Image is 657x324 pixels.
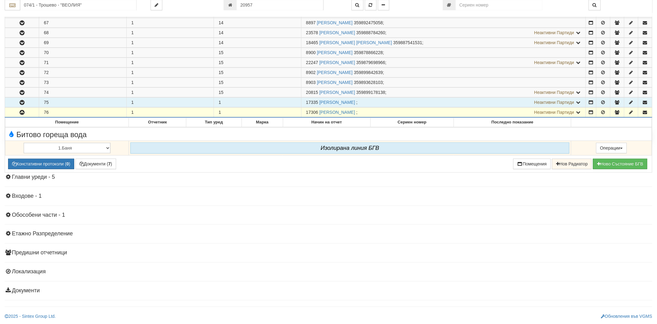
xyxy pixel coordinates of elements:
[319,30,355,35] a: [PERSON_NAME]
[321,145,379,151] i: Изолирана линия БГВ
[534,60,574,65] span: Неактивни Партиди
[306,100,318,105] span: Партида №
[319,110,355,115] a: [PERSON_NAME]
[219,50,224,55] span: 15
[354,50,383,55] span: 359878866228
[5,231,652,237] h4: Етажно Разпределение
[5,314,56,319] a: 2025 - Sintex Group Ltd.
[370,118,454,127] th: Сериен номер
[126,28,214,38] td: 1
[126,58,214,67] td: 1
[39,98,126,107] td: 75
[186,118,242,127] th: Тип уред
[7,131,87,139] span: Битово гореща вода
[301,98,586,107] td: ;
[301,38,586,48] td: ;
[306,40,318,45] span: Партида №
[219,110,221,115] span: 1
[317,50,353,55] a: [PERSON_NAME]
[356,90,385,95] span: 359899178138
[301,108,586,118] td: ;
[126,78,214,87] td: 1
[39,78,126,87] td: 73
[319,60,355,65] a: [PERSON_NAME]
[219,80,224,85] span: 15
[301,18,586,28] td: ;
[552,159,592,169] button: Нов Радиатор
[5,212,652,218] h4: Обособени части - 1
[242,118,283,127] th: Марка
[306,80,316,85] span: Партида №
[219,70,224,75] span: 15
[301,78,586,87] td: ;
[39,108,126,118] td: 76
[306,30,318,35] span: Партида №
[306,90,318,95] span: Партида №
[108,161,111,166] b: 7
[126,88,214,97] td: 1
[306,60,318,65] span: Партида №
[39,18,126,28] td: 67
[5,174,652,180] h4: Главни уреди - 5
[317,20,353,25] a: [PERSON_NAME]
[39,68,126,77] td: 72
[219,90,224,95] span: 15
[513,159,551,169] button: Помещения
[126,68,214,77] td: 1
[5,269,652,275] h4: Локализация
[534,110,574,115] span: Неактивни Партиди
[534,100,574,105] span: Неактивни Партиди
[354,70,383,75] span: 359899842639
[601,314,652,319] a: Обновления във VGMS
[306,70,316,75] span: Партида №
[356,60,385,65] span: 359879698966
[219,100,221,105] span: 1
[66,161,69,166] b: 0
[5,288,652,294] h4: Документи
[301,68,586,77] td: ;
[596,143,627,153] button: Операции
[534,40,574,45] span: Неактивни Партиди
[301,48,586,58] td: ;
[126,98,214,107] td: 1
[5,118,129,127] th: Помещение
[219,60,224,65] span: 15
[126,48,214,58] td: 1
[8,159,74,169] button: Констативни протоколи (0)
[39,28,126,38] td: 68
[319,40,392,45] a: [PERSON_NAME] [PERSON_NAME]
[306,110,318,115] span: Партида №
[301,58,586,67] td: ;
[219,40,224,45] span: 14
[39,88,126,97] td: 74
[306,20,316,25] span: Партида №
[454,118,571,127] th: Последно показание
[301,88,586,97] td: ;
[317,80,353,85] a: [PERSON_NAME]
[39,48,126,58] td: 70
[129,118,186,127] th: Отчетник
[534,90,574,95] span: Неактивни Партиди
[354,20,383,25] span: 359892475058
[219,30,224,35] span: 14
[39,58,126,67] td: 71
[317,70,353,75] a: [PERSON_NAME]
[283,118,370,127] th: Начин на отчет
[593,159,647,169] button: Новo Състояние БГВ
[75,159,116,169] button: Документи (7)
[393,40,422,45] span: 359887541531
[319,90,355,95] a: [PERSON_NAME]
[5,193,652,199] h4: Входове - 1
[5,250,652,256] h4: Предишни отчетници
[306,50,316,55] span: Партида №
[319,100,355,105] a: [PERSON_NAME]
[126,18,214,28] td: 1
[126,38,214,48] td: 1
[301,28,586,38] td: ;
[354,80,383,85] span: 359893628103
[534,30,574,35] span: Неактивни Партиди
[356,30,385,35] span: 359888784260
[126,108,214,118] td: 1
[219,20,224,25] span: 14
[39,38,126,48] td: 69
